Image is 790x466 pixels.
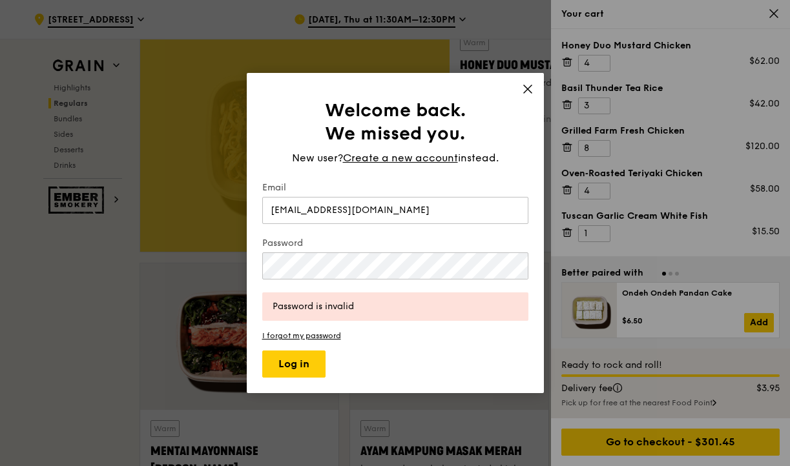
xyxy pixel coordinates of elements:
[343,150,458,166] span: Create a new account
[262,331,528,340] a: I forgot my password
[262,99,528,145] h1: Welcome back. We missed you.
[262,237,528,250] label: Password
[458,152,499,164] span: instead.
[273,300,518,313] div: Password is invalid
[262,350,326,378] button: Log in
[262,181,528,194] label: Email
[292,152,343,164] span: New user?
